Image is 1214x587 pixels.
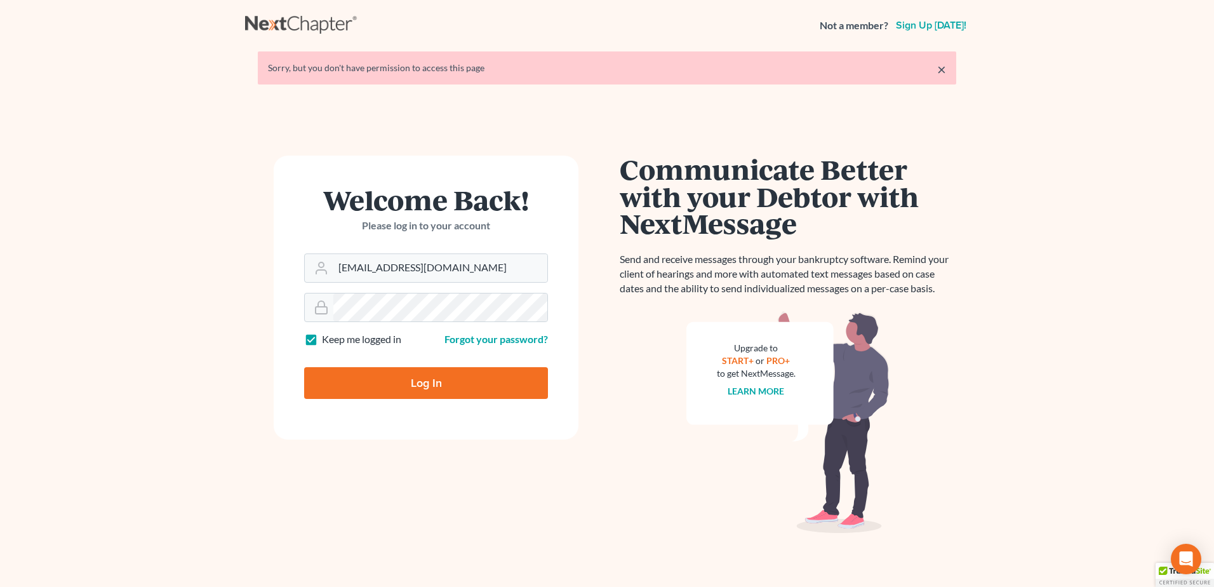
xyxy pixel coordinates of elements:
div: to get NextMessage. [717,367,796,380]
img: nextmessage_bg-59042aed3d76b12b5cd301f8e5b87938c9018125f34e5fa2b7a6b67550977c72.svg [686,311,890,534]
a: Forgot your password? [444,333,548,345]
div: Sorry, but you don't have permission to access this page [268,62,946,74]
span: or [756,355,765,366]
div: Open Intercom Messenger [1171,544,1201,574]
p: Send and receive messages through your bankruptcy software. Remind your client of hearings and mo... [620,252,956,296]
a: × [937,62,946,77]
input: Email Address [333,254,547,282]
a: Sign up [DATE]! [893,20,969,30]
div: Upgrade to [717,342,796,354]
a: START+ [723,355,754,366]
p: Please log in to your account [304,219,548,233]
a: Learn more [728,386,785,396]
a: PRO+ [767,355,790,366]
input: Log In [304,367,548,399]
h1: Welcome Back! [304,186,548,213]
div: TrustedSite Certified [1156,563,1214,587]
label: Keep me logged in [322,332,401,347]
strong: Not a member? [820,18,888,33]
h1: Communicate Better with your Debtor with NextMessage [620,156,956,237]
